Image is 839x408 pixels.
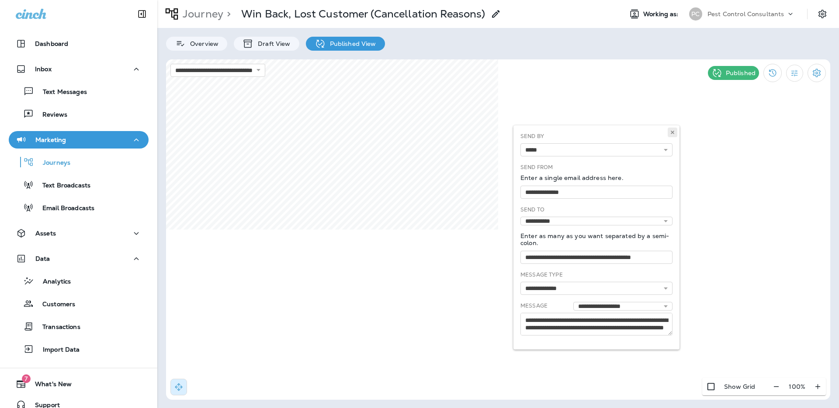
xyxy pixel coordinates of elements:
button: Reviews [9,105,149,123]
button: Settings [815,6,830,22]
p: Dashboard [35,40,68,47]
p: Import Data [34,346,80,354]
p: Analytics [34,278,71,286]
button: 7What's New [9,375,149,393]
button: Dashboard [9,35,149,52]
p: Overview [186,40,218,47]
p: Marketing [35,136,66,143]
button: Settings [808,64,826,82]
p: Win Back, Lost Customer (Cancellation Reasons) [241,7,485,21]
button: View Changelog [763,64,782,82]
p: 100 % [789,383,805,390]
p: Text Messages [34,88,87,97]
button: Text Broadcasts [9,176,149,194]
button: Transactions [9,317,149,335]
p: Draft View [253,40,290,47]
button: Marketing [9,131,149,149]
span: What's New [26,380,72,391]
p: Text Broadcasts [34,182,90,190]
p: Published [726,69,756,76]
span: Working as: [643,10,680,18]
p: Show Grid [724,383,755,390]
button: Import Data [9,340,149,358]
p: > [223,7,231,21]
button: Filter Statistics [786,65,803,82]
button: Journeys [9,153,149,171]
p: Reviews [34,111,67,119]
p: Journey [179,7,223,21]
p: Inbox [35,66,52,73]
p: Data [35,255,50,262]
button: Email Broadcasts [9,198,149,217]
p: Email Broadcasts [34,204,94,213]
button: Customers [9,294,149,313]
button: Inbox [9,60,149,78]
div: PC [689,7,702,21]
p: Journeys [34,159,70,167]
button: Data [9,250,149,267]
button: Collapse Sidebar [130,5,154,23]
p: Transactions [34,323,80,332]
p: Pest Control Consultants [707,10,784,17]
p: Customers [34,301,75,309]
button: Assets [9,225,149,242]
span: 7 [22,374,31,383]
p: Assets [35,230,56,237]
button: Analytics [9,272,149,290]
p: Published View [326,40,376,47]
button: Text Messages [9,82,149,100]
